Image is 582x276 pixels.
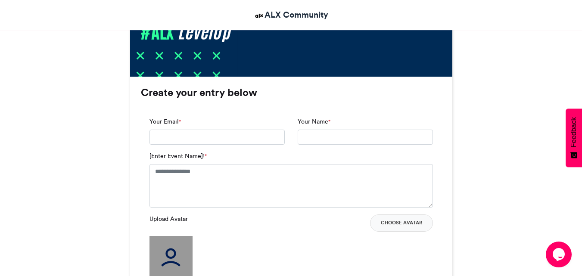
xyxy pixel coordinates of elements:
[298,117,330,126] label: Your Name
[254,9,328,21] a: ALX Community
[149,152,207,161] label: [Enter Event Name]!
[149,214,188,223] label: Upload Avatar
[149,117,181,126] label: Your Email
[141,87,442,98] h3: Create your entry below
[254,10,265,21] img: ALX Community
[546,242,573,267] iframe: chat widget
[370,214,433,232] button: Choose Avatar
[570,117,578,147] span: Feedback
[566,109,582,167] button: Feedback - Show survey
